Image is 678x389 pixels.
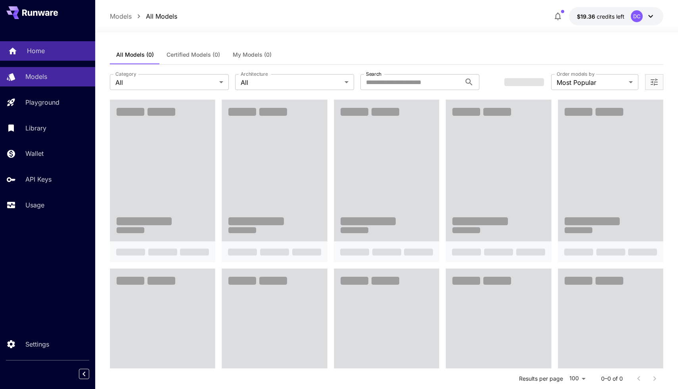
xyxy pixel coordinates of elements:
button: $19.36281DC [569,7,663,25]
label: Category [115,71,136,77]
a: Models [110,11,132,21]
span: $19.36 [577,13,597,20]
span: Most Popular [557,78,626,87]
label: Order models by [557,71,594,77]
label: Search [366,71,381,77]
div: 100 [566,373,588,384]
span: All [115,78,216,87]
label: Architecture [241,71,268,77]
span: credits left [597,13,624,20]
p: Results per page [519,375,563,383]
p: Home [27,46,45,56]
p: Models [25,72,47,81]
a: All Models [146,11,177,21]
p: Usage [25,200,44,210]
span: My Models (0) [233,51,272,58]
p: Wallet [25,149,44,158]
p: Settings [25,339,49,349]
button: Open more filters [649,77,659,87]
p: API Keys [25,174,52,184]
span: All [241,78,341,87]
div: $19.36281 [577,12,624,21]
span: All Models (0) [116,51,154,58]
p: Playground [25,98,59,107]
button: Collapse sidebar [79,369,89,379]
span: Certified Models (0) [167,51,220,58]
div: Collapse sidebar [85,367,95,381]
nav: breadcrumb [110,11,177,21]
p: Library [25,123,46,133]
div: DC [631,10,643,22]
p: 0–0 of 0 [601,375,623,383]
